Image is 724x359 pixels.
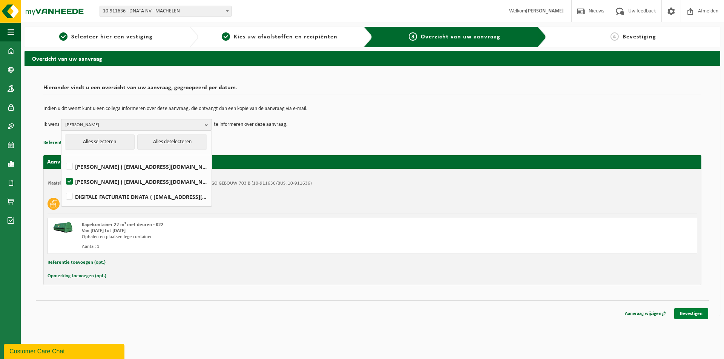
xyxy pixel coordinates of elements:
[43,119,59,130] p: Ik wens
[623,34,656,40] span: Bevestiging
[4,342,126,359] iframe: chat widget
[610,32,619,41] span: 4
[82,222,164,227] span: Kapelcontainer 22 m³ met deuren - K22
[64,161,208,172] label: [PERSON_NAME] ( [EMAIL_ADDRESS][DOMAIN_NAME] )
[409,32,417,41] span: 3
[234,34,337,40] span: Kies uw afvalstoffen en recipiënten
[71,34,153,40] span: Selecteer hier een vestiging
[43,106,701,112] p: Indien u dit wenst kunt u een collega informeren over deze aanvraag, die ontvangt dan een kopie v...
[61,119,212,130] button: [PERSON_NAME]
[526,8,564,14] strong: [PERSON_NAME]
[59,32,67,41] span: 1
[28,32,183,41] a: 1Selecteer hier een vestiging
[100,6,232,17] span: 10-911636 - DNATA NV - MACHELEN
[65,134,135,150] button: Alles selecteren
[222,32,230,41] span: 2
[421,34,500,40] span: Overzicht van uw aanvraag
[137,134,207,150] button: Alles deselecteren
[64,176,208,187] label: [PERSON_NAME] ( [EMAIL_ADDRESS][DOMAIN_NAME] )
[619,308,672,319] a: Aanvraag wijzigen
[47,159,104,165] strong: Aanvraag voor [DATE]
[674,308,708,319] a: Bevestigen
[100,6,231,17] span: 10-911636 - DNATA NV - MACHELEN
[82,228,126,233] strong: Van [DATE] tot [DATE]
[43,138,101,148] button: Referentie toevoegen (opt.)
[214,119,288,130] p: te informeren over deze aanvraag.
[43,85,701,95] h2: Hieronder vindt u een overzicht van uw aanvraag, gegroepeerd per datum.
[25,51,720,66] h2: Overzicht van uw aanvraag
[82,244,403,250] div: Aantal: 1
[202,32,357,41] a: 2Kies uw afvalstoffen en recipiënten
[48,181,80,186] strong: Plaatsingsadres:
[52,222,74,233] img: HK-XK-22-GN-00.png
[65,119,202,131] span: [PERSON_NAME]
[64,191,208,202] label: DIGITALE FACTURATIE DNATA ( [EMAIL_ADDRESS][DOMAIN_NAME] )
[48,258,106,267] button: Referentie toevoegen (opt.)
[82,234,403,240] div: Ophalen en plaatsen lege container
[48,271,106,281] button: Opmerking toevoegen (opt.)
